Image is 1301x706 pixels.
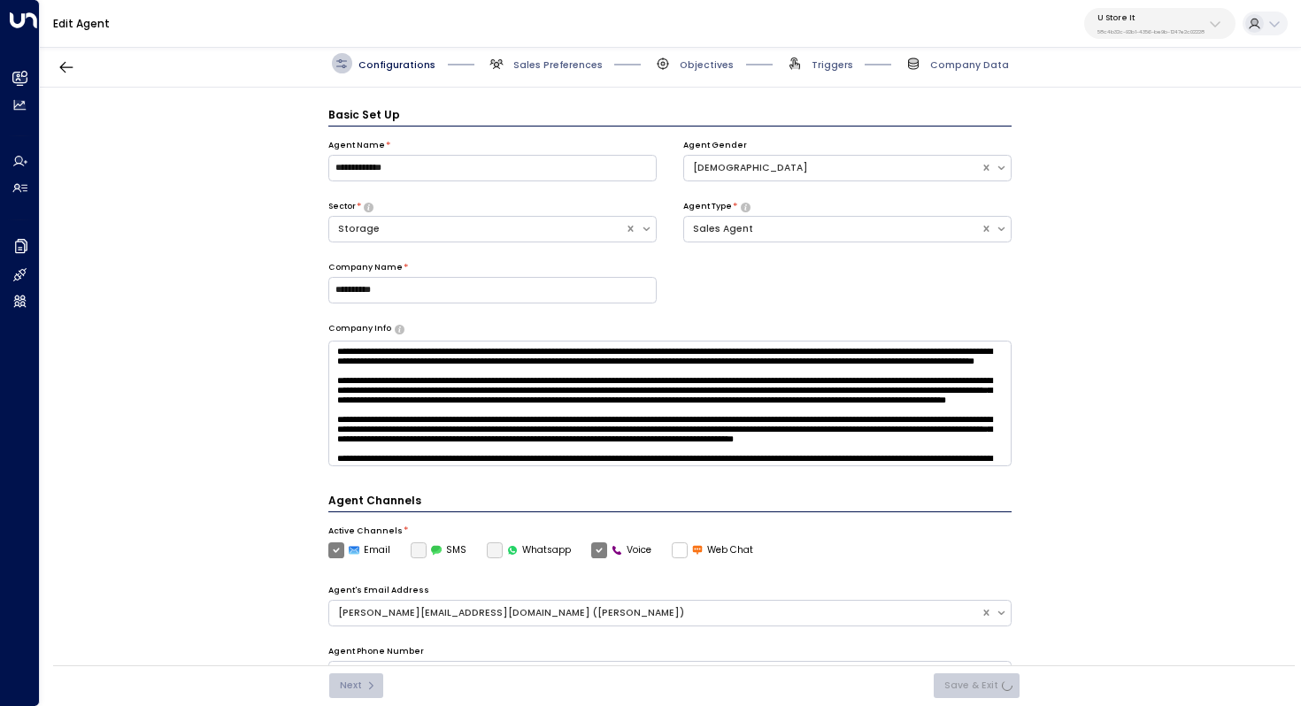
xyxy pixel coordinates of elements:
[328,140,385,152] label: Agent Name
[487,542,572,558] label: Whatsapp
[328,542,391,558] label: Email
[338,222,617,236] div: Storage
[358,58,435,72] span: Configurations
[741,203,751,211] button: Select whether your copilot will handle inquiries directly from leads or from brokers representin...
[411,542,467,558] label: SMS
[328,201,356,213] label: Sector
[328,107,1012,127] h3: Basic Set Up
[672,542,754,558] label: Web Chat
[1097,12,1205,23] p: U Store It
[693,222,972,236] div: Sales Agent
[411,542,467,558] div: To activate this channel, please go to the Integrations page
[328,323,391,335] label: Company Info
[338,606,972,620] div: [PERSON_NAME][EMAIL_ADDRESS][DOMAIN_NAME] ([PERSON_NAME])
[693,161,972,175] div: [DEMOGRAPHIC_DATA]
[328,526,403,538] label: Active Channels
[1084,8,1236,39] button: U Store It58c4b32c-92b1-4356-be9b-1247e2c02228
[364,203,373,211] button: Select whether your copilot will handle inquiries directly from leads or from brokers representin...
[487,542,572,558] div: To activate this channel, please go to the Integrations page
[513,58,603,72] span: Sales Preferences
[395,325,404,334] button: Provide a brief overview of your company, including your industry, products or services, and any ...
[328,646,424,658] label: Agent Phone Number
[53,16,110,31] a: Edit Agent
[680,58,734,72] span: Objectives
[1097,28,1205,35] p: 58c4b32c-92b1-4356-be9b-1247e2c02228
[812,58,853,72] span: Triggers
[328,262,403,274] label: Company Name
[683,201,732,213] label: Agent Type
[930,58,1009,72] span: Company Data
[591,542,652,558] label: Voice
[683,140,747,152] label: Agent Gender
[328,493,1012,512] h4: Agent Channels
[328,585,429,597] label: Agent's Email Address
